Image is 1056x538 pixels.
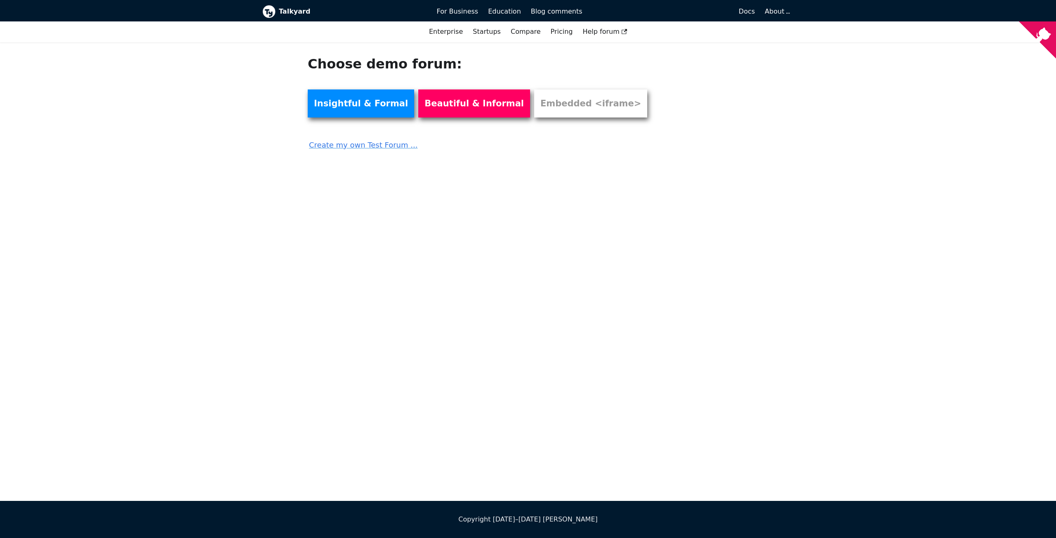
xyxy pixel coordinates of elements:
[418,89,530,117] a: Beautiful & Informal
[468,25,506,39] a: Startups
[424,25,468,39] a: Enterprise
[308,56,658,72] h1: Choose demo forum:
[739,7,755,15] span: Docs
[526,5,587,19] a: Blog comments
[534,89,647,117] a: Embedded <iframe>
[488,7,521,15] span: Education
[511,28,541,35] a: Compare
[432,5,483,19] a: For Business
[531,7,582,15] span: Blog comments
[582,28,627,35] span: Help forum
[765,7,789,15] a: About
[262,514,794,525] div: Copyright [DATE]–[DATE] [PERSON_NAME]
[308,89,414,117] a: Insightful & Formal
[587,5,760,19] a: Docs
[577,25,632,39] a: Help forum
[308,133,658,151] a: Create my own Test Forum ...
[279,6,425,17] b: Talkyard
[483,5,526,19] a: Education
[437,7,478,15] span: For Business
[262,5,276,18] img: Talkyard logo
[546,25,578,39] a: Pricing
[262,5,425,18] a: Talkyard logoTalkyard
